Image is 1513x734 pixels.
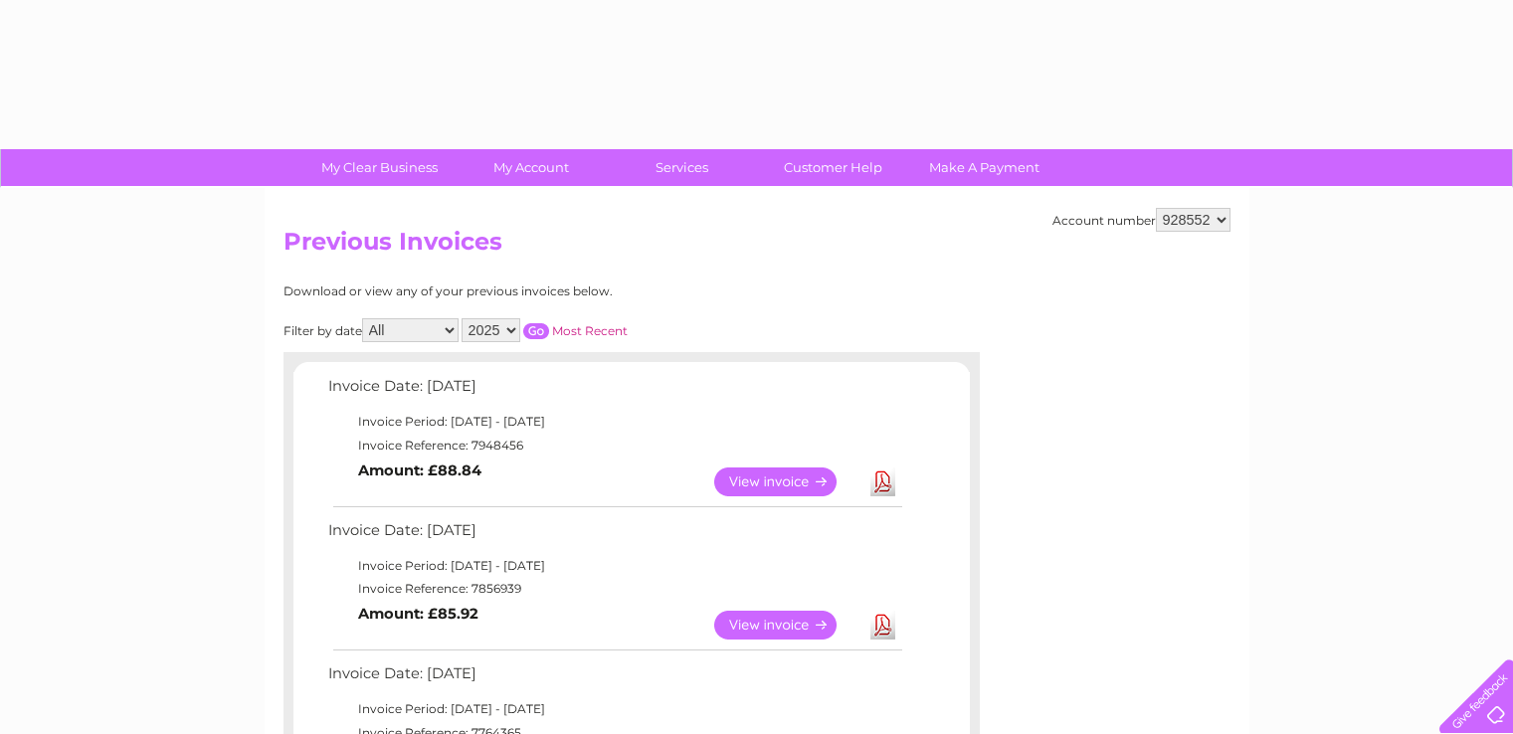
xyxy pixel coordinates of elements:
a: Download [870,467,895,496]
div: Account number [1052,208,1230,232]
td: Invoice Reference: 7856939 [323,577,905,601]
b: Amount: £85.92 [358,605,478,623]
td: Invoice Date: [DATE] [323,373,905,410]
a: Most Recent [552,323,628,338]
div: Download or view any of your previous invoices below. [284,284,806,298]
b: Amount: £88.84 [358,461,481,479]
a: Download [870,611,895,640]
td: Invoice Date: [DATE] [323,517,905,554]
a: View [714,611,860,640]
h2: Previous Invoices [284,228,1230,266]
a: My Account [449,149,613,186]
td: Invoice Period: [DATE] - [DATE] [323,697,905,721]
a: View [714,467,860,496]
td: Invoice Date: [DATE] [323,660,905,697]
td: Invoice Period: [DATE] - [DATE] [323,554,905,578]
div: Filter by date [284,318,806,342]
a: Services [600,149,764,186]
td: Invoice Period: [DATE] - [DATE] [323,410,905,434]
a: Make A Payment [902,149,1066,186]
a: My Clear Business [297,149,462,186]
a: Customer Help [751,149,915,186]
td: Invoice Reference: 7948456 [323,434,905,458]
